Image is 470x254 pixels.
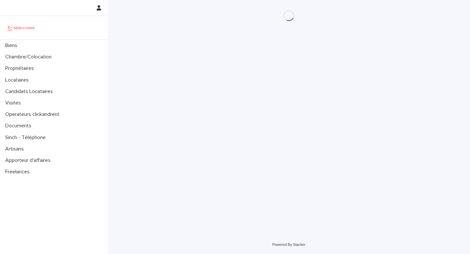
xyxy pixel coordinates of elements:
p: Candidats Locataires [3,88,58,95]
p: Artisans [3,146,29,152]
p: Freelances [3,169,35,175]
p: Documents [3,123,37,129]
p: Biens [3,42,23,49]
p: Apporteur d'affaires [3,157,56,164]
p: Locataires [3,77,34,83]
img: UCB0brd3T0yccxBKYDjQ [5,21,37,34]
a: Powered By Stacker [272,243,305,246]
p: Sinch - Téléphone [3,135,51,141]
p: Visites [3,100,26,106]
p: Propriétaires [3,65,39,71]
p: Operateurs clickandrent [3,111,65,118]
p: Chambre/Colocation [3,54,57,60]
